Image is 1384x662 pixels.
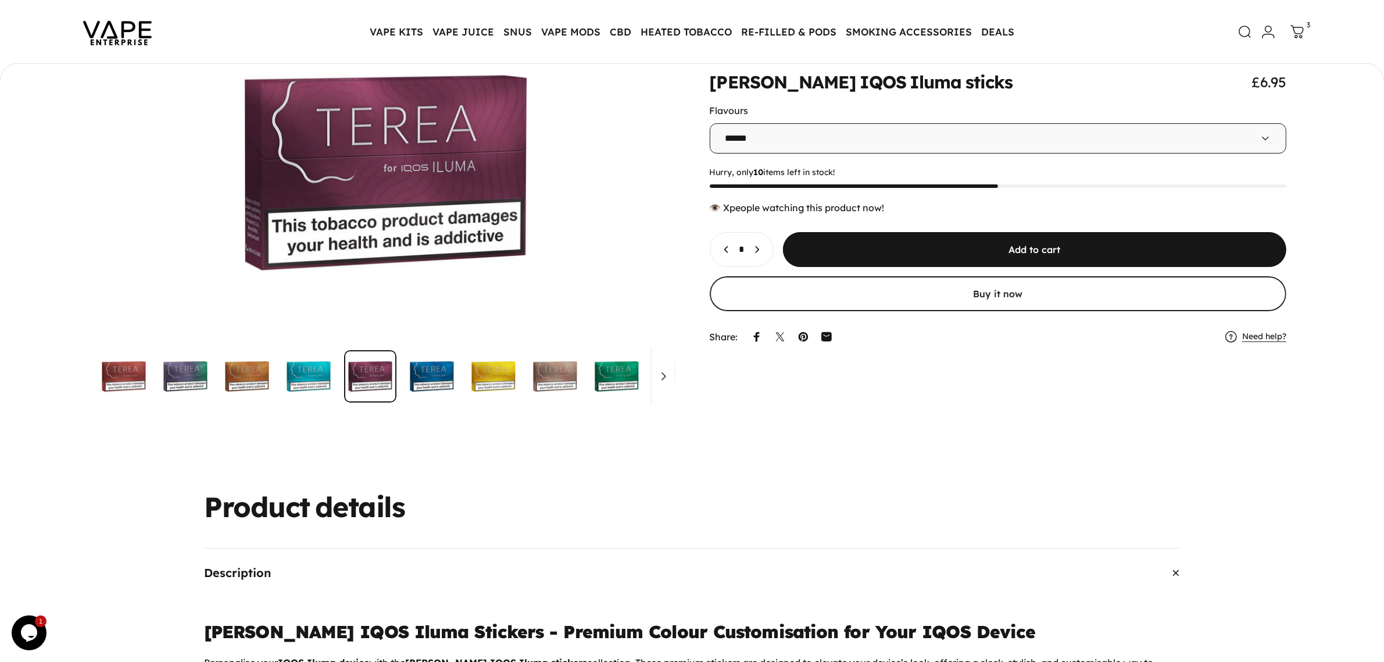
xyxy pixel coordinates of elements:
[710,74,856,91] animate-element: [PERSON_NAME]
[204,621,1036,643] strong: [PERSON_NAME] IQOS Iluma Stickers - Premium Colour Customisation for Your IQOS Device
[965,74,1013,91] animate-element: sticks
[710,105,749,116] label: Flavours
[65,5,170,59] img: Vape Enterprise
[537,20,605,44] summary: VAPE MODS
[1242,332,1286,343] a: Need help?
[221,350,273,403] img: TEREA IQOS Iluma sticks
[365,20,428,44] summary: VAPE KITS
[860,74,906,91] animate-element: IQOS
[710,277,1287,312] button: Buy it now
[591,350,643,403] button: Go to item
[783,233,1287,268] button: Add to cart
[12,615,49,650] iframe: chat widget
[204,493,310,521] animate-element: Product
[204,549,1180,597] summary: Description
[159,350,212,403] img: TEREA IQOS Iluma sticks
[710,168,1287,178] span: Hurry, only items left in stock!
[98,350,150,403] img: TEREA IQOS Iluma sticks
[652,350,704,403] img: TEREA IQOS Iluma sticks
[467,350,520,403] button: Go to item
[159,350,212,403] button: Go to item
[710,202,1287,214] div: 👁️ people watching this product now!
[754,167,764,177] strong: 10
[977,20,1019,44] a: DEALS
[365,20,1019,44] nav: Primary
[428,20,499,44] summary: VAPE JUICE
[636,20,736,44] summary: HEATED TOBACCO
[98,3,675,341] button: Open media 5 in modal
[910,74,962,91] animate-element: Iluma
[204,567,271,579] span: Description
[736,20,841,44] summary: RE-FILLED & PODS
[652,350,704,403] button: Go to item
[316,493,405,521] animate-element: details
[605,20,636,44] summary: CBD
[591,350,643,403] img: TEREA IQOS Iluma sticks
[710,233,737,267] button: Decrease quantity for TEREA IQOS Iluma sticks
[1251,73,1286,91] span: £6.95
[1285,19,1310,45] a: 3 items
[98,3,675,403] media-gallery: Gallery Viewer
[529,350,581,403] img: TEREA IQOS Iluma sticks
[746,233,773,267] button: Increase quantity for TEREA IQOS Iluma sticks
[221,350,273,403] button: Go to item
[98,350,150,403] button: Go to item
[406,350,458,403] img: TEREA IQOS Iluma sticks
[499,20,537,44] summary: SNUS
[710,333,738,342] p: Share:
[467,350,520,403] img: TEREA IQOS Iluma sticks
[406,350,458,403] button: Go to item
[282,350,335,403] img: TEREA IQOS Iluma sticks
[529,350,581,403] button: Go to item
[841,20,977,44] summary: SMOKING ACCESSORIES
[1307,19,1310,30] cart-count: 3 items
[344,350,396,403] button: Go to item
[344,350,396,403] img: TEREA IQOS Iluma sticks
[282,350,335,403] button: Go to item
